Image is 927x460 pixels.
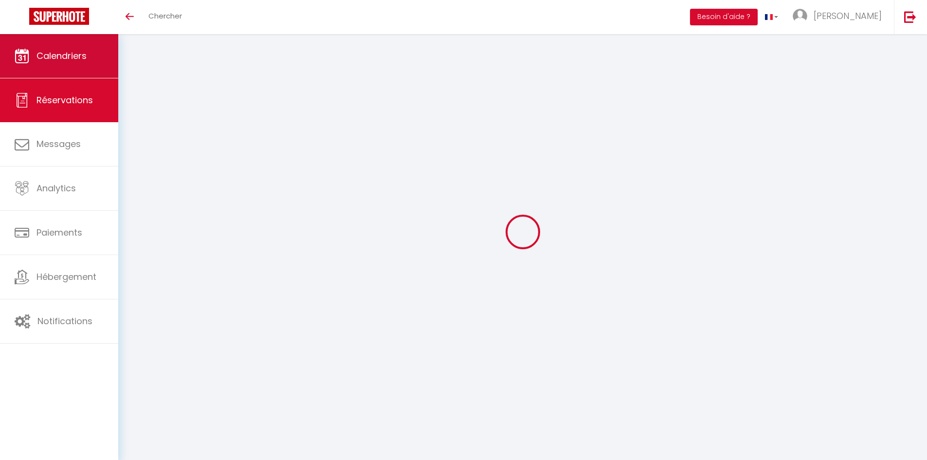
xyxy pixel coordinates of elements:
img: logout [904,11,916,23]
button: Besoin d'aide ? [690,9,758,25]
span: Paiements [36,226,82,239]
img: Super Booking [29,8,89,25]
span: Hébergement [36,271,96,283]
span: Analytics [36,182,76,194]
span: Messages [36,138,81,150]
span: Calendriers [36,50,87,62]
span: Notifications [37,315,92,327]
img: ... [793,9,807,23]
span: Chercher [148,11,182,21]
span: [PERSON_NAME] [814,10,882,22]
span: Réservations [36,94,93,106]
